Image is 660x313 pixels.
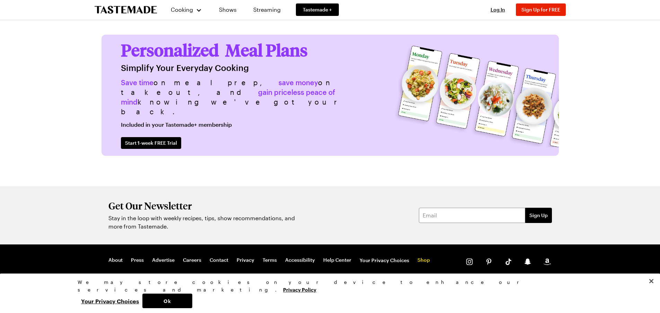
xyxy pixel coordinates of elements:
span: save money [279,78,318,87]
span: Simplify Your Everyday Cooking [121,62,249,73]
a: Contact [210,257,228,264]
button: Log In [484,6,512,13]
a: More information about your privacy, opens in a new tab [283,286,316,293]
button: Ok [142,294,192,308]
div: We may store cookies on your device to enhance our services and marketing. [78,278,577,294]
span: Tastemade + [303,6,332,13]
button: Close [644,274,659,289]
span: gain priceless peace of mind [121,88,335,106]
a: Shop [417,257,430,264]
a: Start 1-week FREE Trial [121,137,181,149]
a: Help Center [323,257,351,264]
div: Privacy [78,278,577,308]
a: Press [131,257,144,264]
a: Terms [263,257,277,264]
a: About [108,257,123,264]
img: meal plan examples [393,24,558,166]
span: Sign Up [529,212,548,219]
a: To Tastemade Home Page [95,6,157,14]
button: Cooking [171,1,202,18]
a: Advertise [152,257,175,264]
button: Sign Up [525,208,552,223]
span: Sign Up for FREE [521,7,560,12]
h2: Get Our Newsletter [108,200,299,211]
button: Sign Up for FREE [516,3,566,16]
a: Careers [183,257,201,264]
a: Tastemade + [296,3,339,16]
p: Stay in the loop with weekly recipes, tips, show recommendations, and more from Tastemade. [108,214,299,231]
span: Log In [491,7,505,12]
span: Start 1-week FREE Trial [125,140,177,146]
input: Email [419,208,525,223]
span: Personalized Meal Plans [121,39,308,60]
a: Accessibility [285,257,315,264]
button: Your Privacy Choices [78,294,142,308]
a: Privacy [237,257,254,264]
button: Your Privacy Choices [360,257,409,264]
span: Cooking [171,6,193,13]
nav: Footer [108,257,430,264]
span: on meal prep, on takeout, and knowing we've got your back. [121,78,341,116]
span: Save time [121,78,153,87]
span: Included in your Tastemade+ membership [121,120,232,129]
